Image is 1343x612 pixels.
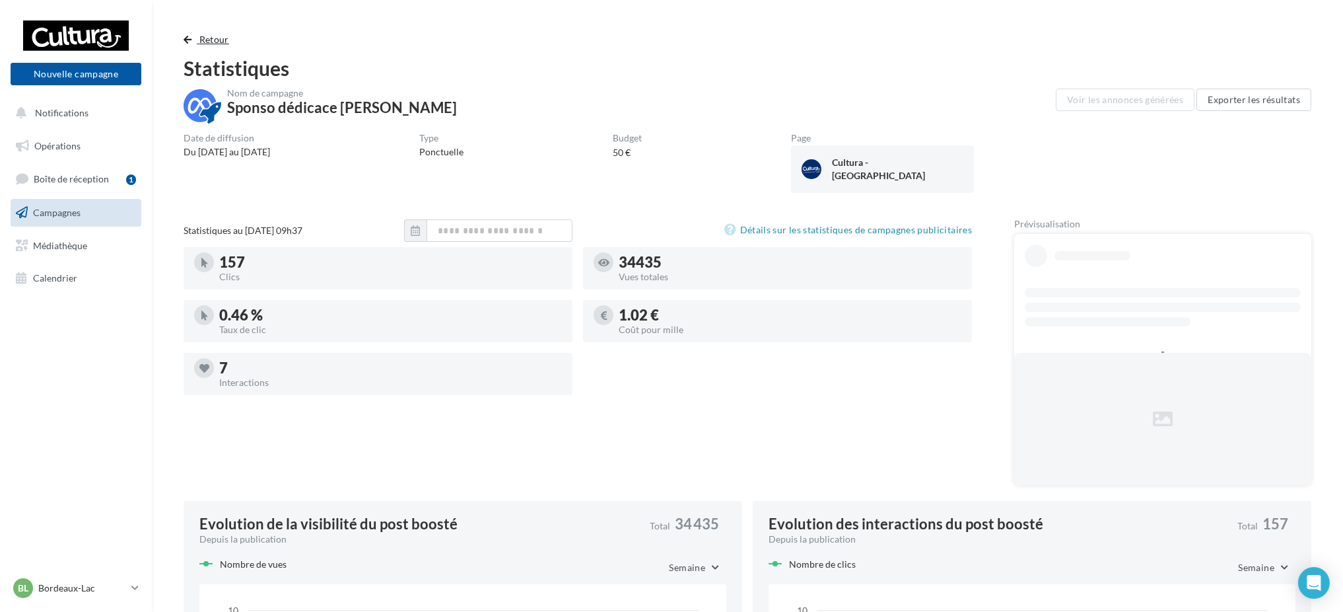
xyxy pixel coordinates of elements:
div: Interactions [219,378,562,387]
div: Evolution de la visibilité du post boosté [199,517,458,531]
div: Prévisualisation [1014,219,1311,229]
div: 1 [126,174,136,185]
a: Boîte de réception1 [8,165,144,193]
p: Bordeaux-Lac [38,582,126,595]
div: Cultura - [GEOGRAPHIC_DATA] [832,156,934,182]
button: Nouvelle campagne [11,63,141,85]
a: Opérations [8,132,144,160]
button: Retour [184,32,234,48]
span: 157 [1262,517,1288,531]
span: Total [1237,521,1258,531]
div: 0.46 % [219,308,562,323]
div: 157 [219,255,562,270]
span: Médiathèque [33,239,87,250]
a: Calendrier [8,264,144,292]
div: Coût pour mille [619,325,961,334]
button: Exporter les résultats [1196,89,1311,111]
span: Semaine [1239,562,1274,573]
span: Calendrier [33,272,77,284]
div: Statistiques au [DATE] 09h37 [184,224,404,237]
div: Depuis la publication [769,533,1227,546]
span: Nombre de vues [220,558,287,570]
div: Statistiques [184,58,1311,78]
div: Nom de campagne [227,89,457,98]
a: BL Bordeaux-Lac [11,576,141,601]
span: BL [18,582,28,595]
div: 34435 [619,255,961,270]
div: Date de diffusion [184,134,270,143]
div: Type [419,134,464,143]
div: Sponso dédicace [PERSON_NAME] [227,100,457,115]
button: Semaine [659,556,726,579]
span: Total [650,521,670,531]
button: Notifications [8,99,139,127]
div: Open Intercom Messenger [1298,567,1330,599]
div: Taux de clic [219,325,562,334]
div: Ponctuelle [419,145,464,159]
span: Boîte de réception [34,173,109,184]
span: Semaine [670,562,705,573]
span: Campagnes [33,207,81,218]
button: Voir les annonces générées [1056,89,1194,111]
div: Clics [219,272,562,282]
span: Opérations [34,140,81,151]
div: 7 [219,361,562,375]
span: Retour [199,34,229,45]
a: Détails sur les statistiques de campagnes publicitaires [724,222,972,238]
a: Médiathèque [8,232,144,260]
span: Nombre de clics [789,558,856,570]
div: Du [DATE] au [DATE] [184,145,270,159]
div: 50 € [613,146,631,159]
div: Budget [613,134,642,143]
button: Semaine [1228,556,1295,579]
div: Depuis la publication [199,533,639,546]
div: Evolution des interactions du post boosté [769,517,1043,531]
a: Cultura - [GEOGRAPHIC_DATA] [802,156,963,182]
span: Notifications [35,107,88,118]
div: 1.02 € [619,308,961,323]
div: Page [791,134,974,143]
a: Campagnes [8,199,144,227]
span: 34 435 [675,517,719,531]
div: Vues totales [619,272,961,282]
